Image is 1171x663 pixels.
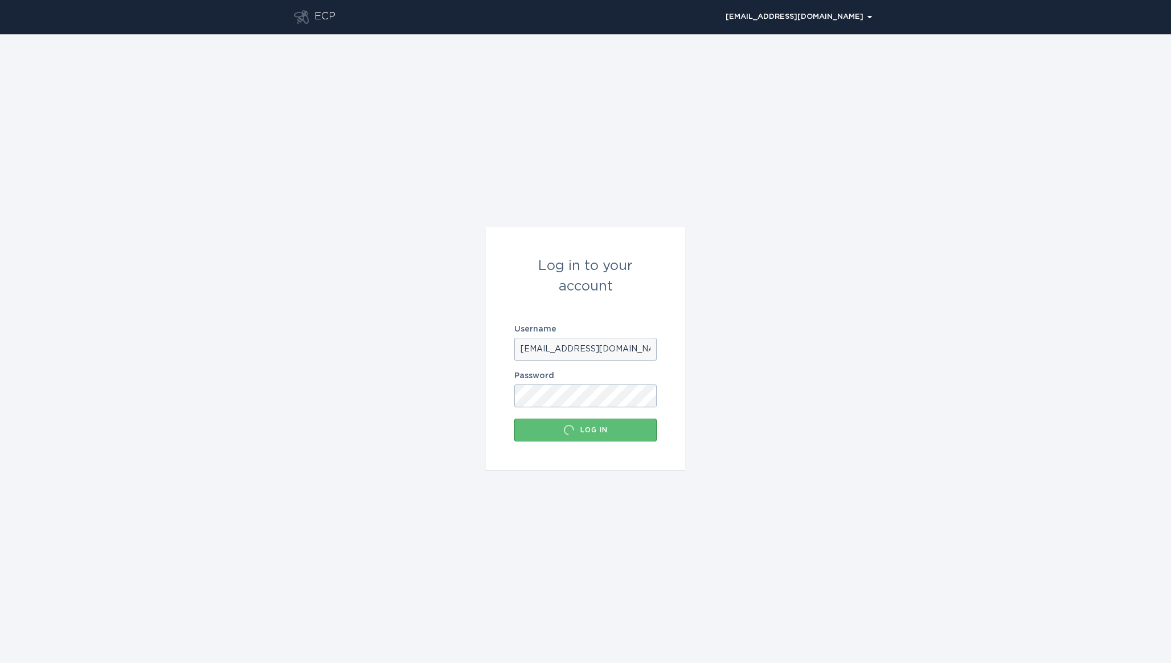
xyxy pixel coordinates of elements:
div: Loading [563,424,575,436]
label: Username [514,325,657,333]
label: Password [514,372,657,380]
button: Log in [514,419,657,441]
button: Go to dashboard [294,10,309,24]
div: Popover menu [720,9,877,26]
div: Log in [520,424,651,436]
div: Log in to your account [514,256,657,297]
button: Open user account details [720,9,877,26]
div: ECP [314,10,335,24]
div: [EMAIL_ADDRESS][DOMAIN_NAME] [726,14,872,21]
